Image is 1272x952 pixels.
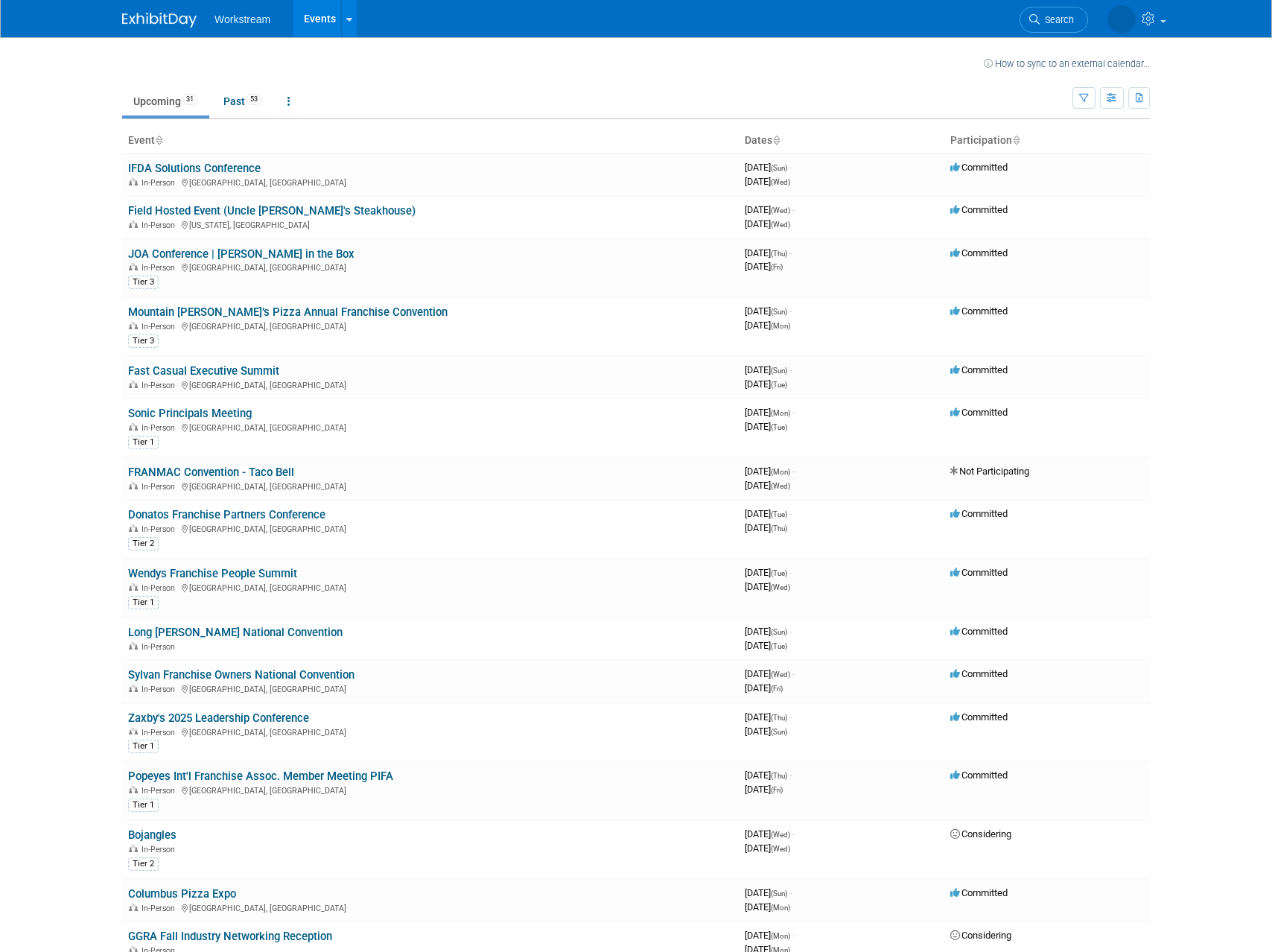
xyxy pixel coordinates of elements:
[771,845,790,853] span: (Wed)
[950,364,1008,375] span: Committed
[141,482,179,492] span: In-Person
[182,94,198,105] span: 31
[771,831,790,839] span: (Wed)
[128,857,159,871] div: Tier 2
[745,668,795,679] span: [DATE]
[950,466,1029,477] span: Not Participating
[745,640,787,651] span: [DATE]
[128,364,279,378] a: Fast Casual Executive Summit
[745,626,792,637] span: [DATE]
[128,334,159,348] div: Tier 3
[141,685,179,694] span: In-Person
[745,378,787,390] span: [DATE]
[771,409,790,417] span: (Mon)
[771,220,790,229] span: (Wed)
[122,87,209,115] a: Upcoming31
[771,932,790,940] span: (Mon)
[128,668,354,682] a: Sylvan Franchise Owners National Convention
[214,13,270,25] span: Workstream
[129,845,138,852] img: In-Person Event
[771,786,783,794] span: (Fri)
[745,522,787,533] span: [DATE]
[141,845,179,854] span: In-Person
[771,322,790,330] span: (Mon)
[155,134,162,146] a: Sort by Event Name
[141,786,179,796] span: In-Person
[128,740,159,753] div: Tier 1
[792,466,795,477] span: -
[128,626,343,639] a: Long [PERSON_NAME] National Convention
[745,769,792,781] span: [DATE]
[745,930,795,941] span: [DATE]
[1107,5,1136,34] img: Marcelo Pinto
[128,726,733,737] div: [GEOGRAPHIC_DATA], [GEOGRAPHIC_DATA]
[950,407,1008,418] span: Committed
[771,423,787,431] span: (Tue)
[745,261,783,272] span: [DATE]
[792,930,795,941] span: -
[792,407,795,418] span: -
[789,247,792,258] span: -
[745,162,792,173] span: [DATE]
[128,436,159,449] div: Tier 1
[950,204,1008,215] span: Committed
[128,276,159,289] div: Tier 3
[950,711,1008,723] span: Committed
[771,670,790,679] span: (Wed)
[745,842,790,854] span: [DATE]
[789,769,792,781] span: -
[129,904,138,911] img: In-Person Event
[771,178,790,186] span: (Wed)
[772,134,780,146] a: Sort by Start Date
[1012,134,1020,146] a: Sort by Participation Type
[745,726,787,737] span: [DATE]
[128,828,177,842] a: Bojangles
[789,305,792,317] span: -
[129,786,138,793] img: In-Person Event
[792,668,795,679] span: -
[128,537,159,550] div: Tier 2
[128,261,733,273] div: [GEOGRAPHIC_DATA], [GEOGRAPHIC_DATA]
[745,711,792,723] span: [DATE]
[792,828,795,840] span: -
[745,218,790,229] span: [DATE]
[128,480,733,492] div: [GEOGRAPHIC_DATA], [GEOGRAPHIC_DATA]
[950,626,1008,637] span: Committed
[944,128,1150,153] th: Participation
[950,668,1008,679] span: Committed
[771,583,790,591] span: (Wed)
[950,162,1008,173] span: Committed
[950,305,1008,317] span: Committed
[128,799,159,812] div: Tier 1
[789,162,792,173] span: -
[128,682,733,694] div: [GEOGRAPHIC_DATA], [GEOGRAPHIC_DATA]
[141,583,179,593] span: In-Person
[1040,14,1074,25] span: Search
[128,784,733,796] div: [GEOGRAPHIC_DATA], [GEOGRAPHIC_DATA]
[128,378,733,390] div: [GEOGRAPHIC_DATA], [GEOGRAPHIC_DATA]
[129,423,138,431] img: In-Person Event
[141,642,179,652] span: In-Person
[771,772,787,780] span: (Thu)
[128,887,236,901] a: Columbus Pizza Expo
[128,930,332,943] a: GGRA Fall Industry Networking Reception
[128,320,733,331] div: [GEOGRAPHIC_DATA], [GEOGRAPHIC_DATA]
[128,218,733,230] div: [US_STATE], [GEOGRAPHIC_DATA]
[122,13,197,28] img: ExhibitDay
[789,567,792,578] span: -
[771,250,787,258] span: (Thu)
[950,930,1011,941] span: Considering
[771,308,787,316] span: (Sun)
[246,94,262,105] span: 53
[771,510,787,518] span: (Tue)
[789,364,792,375] span: -
[128,247,354,261] a: JOA Conference | [PERSON_NAME] in the Box
[128,596,159,609] div: Tier 1
[950,567,1008,578] span: Committed
[745,581,790,592] span: [DATE]
[771,164,787,172] span: (Sun)
[141,423,179,433] span: In-Person
[792,204,795,215] span: -
[950,887,1008,898] span: Committed
[771,628,787,636] span: (Sun)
